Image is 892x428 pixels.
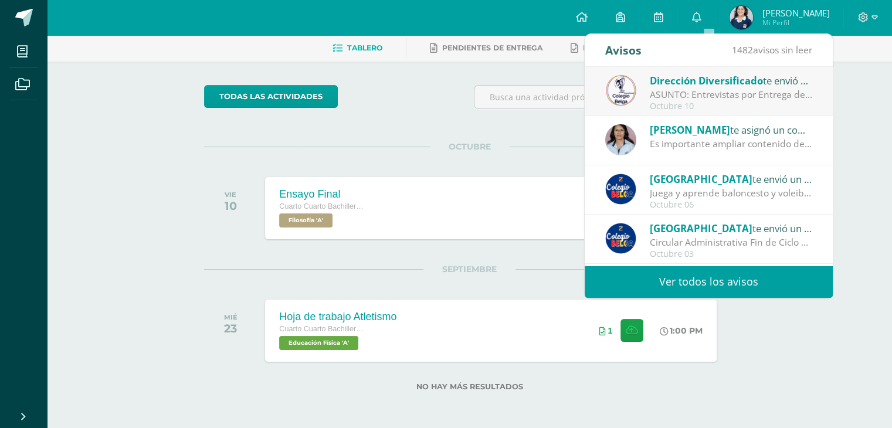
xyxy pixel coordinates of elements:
div: Avisos [605,34,642,66]
a: Ver todos los avisos [585,266,833,298]
span: [PERSON_NAME] [762,7,829,19]
span: [GEOGRAPHIC_DATA] [650,172,752,186]
span: OCTUBRE [430,141,510,152]
a: todas las Actividades [204,85,338,108]
div: Octubre 06 [650,200,813,210]
span: SEPTIEMBRE [423,264,515,274]
span: Dirección Diversificado [650,74,763,87]
div: te envió un aviso [650,171,813,186]
a: Pendientes de entrega [430,39,542,57]
div: te envió un aviso [650,73,813,88]
a: Entregadas [571,39,635,57]
div: Hoja de trabajo Atletismo [279,311,396,323]
img: 919ad801bb7643f6f997765cf4083301.png [605,223,636,254]
div: 1:00 PM [660,325,703,336]
span: Mi Perfil [762,18,829,28]
div: ASUNTO: Entrevistas por Entrega de Notas Cuarta Unidad: ASUNTO: Entrevistas por Entrega de Notas ... [650,88,813,101]
span: Cuarto Cuarto Bachillerato en Ciencias y Letras [279,325,367,333]
span: Cuarto Cuarto Bachillerato en Ciencias y Letras [279,202,367,210]
span: avisos sin leer [732,43,812,56]
div: 23 [224,321,238,335]
span: Filosofía 'A' [279,213,333,227]
div: Archivos entregados [599,326,612,335]
div: te asignó un comentario en 'GUÍA DE TRABAJO: El Neoliberalismo' para 'Ciencias Sociales y Formaci... [650,122,813,137]
div: Octubre 10 [650,101,813,111]
input: Busca una actividad próxima aquí... [474,86,734,108]
span: Pendientes de entrega [442,43,542,52]
span: Tablero [347,43,382,52]
span: Educación Física 'A' [279,336,358,350]
div: te envió un aviso [650,220,813,236]
div: Es importante ampliar contenido del trabajo, sobre todo en la secuencia histórica. [650,137,813,151]
a: Tablero [333,39,382,57]
img: bd3d84bdb825b35331ab2c7f1ece6066.png [730,6,753,29]
span: [PERSON_NAME] [650,123,730,137]
div: MIÉ [224,313,238,321]
span: 1 [608,326,612,335]
img: 919ad801bb7643f6f997765cf4083301.png [605,174,636,205]
label: No hay más resultados [204,382,735,391]
div: 10 [225,199,237,213]
div: Ensayo Final [279,188,367,201]
img: 49b90201c47adc92305f480b96c44c30.png [605,124,636,155]
div: Octubre 03 [650,249,813,259]
div: VIE [225,191,237,199]
img: 544bf8086bc8165e313644037ea68f8d.png [605,75,636,106]
span: 1482 [732,43,753,56]
span: Entregadas [583,43,635,52]
div: Circular Administrativa Fin de Ciclo 2025: Estimados padres de familia: Esperamos que Jesús, Marí... [650,236,813,249]
div: Juega y aprende baloncesto y voleibol: ¡Participa en nuestro Curso de Vacaciones! Costo: Q300.00 ... [650,186,813,200]
span: [GEOGRAPHIC_DATA] [650,222,752,235]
